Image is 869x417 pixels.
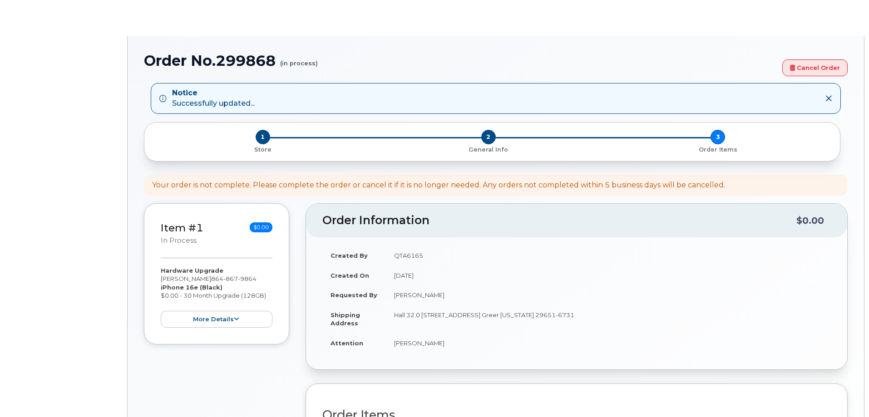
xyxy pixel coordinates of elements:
button: more details [161,311,272,328]
a: Cancel Order [782,59,848,76]
strong: Hardware Upgrade [161,267,223,274]
p: General Info [377,146,599,154]
div: [PERSON_NAME] $0.00 - 30 Month Upgrade (128GB) [161,266,272,328]
span: 9864 [238,275,257,282]
strong: Created By [331,252,368,259]
small: in process [161,236,197,245]
strong: Shipping Address [331,311,360,327]
strong: iPhone 16e (Black) [161,284,222,291]
h1: Order No.299868 [144,53,778,69]
small: (in process) [280,53,318,67]
div: Successfully updated... [172,88,255,109]
td: QTA6165 [386,245,831,265]
td: [DATE] [386,265,831,285]
td: [PERSON_NAME] [386,285,831,305]
span: 864 [211,275,257,282]
strong: Requested By [331,291,377,299]
span: 867 [223,275,238,282]
td: Hall 32.0 [STREET_ADDRESS] Greer [US_STATE] 29651-6731 [386,305,831,333]
div: Your order is not complete. Please complete the order or cancel it if it is no longer needed. Any... [152,180,725,191]
a: 2 General Info [374,144,603,154]
strong: Attention [331,339,363,347]
strong: Notice [172,88,255,98]
div: $0.00 [796,212,824,229]
span: 1 [256,130,270,144]
span: 2 [481,130,496,144]
p: Store [155,146,370,154]
a: Item #1 [161,221,203,234]
a: 1 Store [152,144,374,154]
td: [PERSON_NAME] [386,333,831,353]
h2: Order Information [322,214,796,227]
span: $0.00 [250,222,272,232]
strong: Created On [331,272,369,279]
